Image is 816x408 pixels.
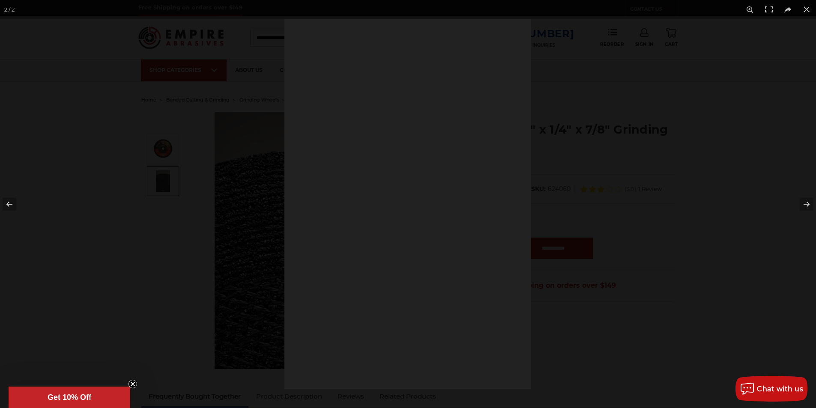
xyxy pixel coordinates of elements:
div: Get 10% OffClose teaser [9,387,130,408]
button: Close teaser [129,380,137,388]
span: Get 10% Off [48,393,91,402]
span: Chat with us [757,385,803,393]
button: Next (arrow right) [786,183,816,226]
button: Chat with us [735,376,807,402]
